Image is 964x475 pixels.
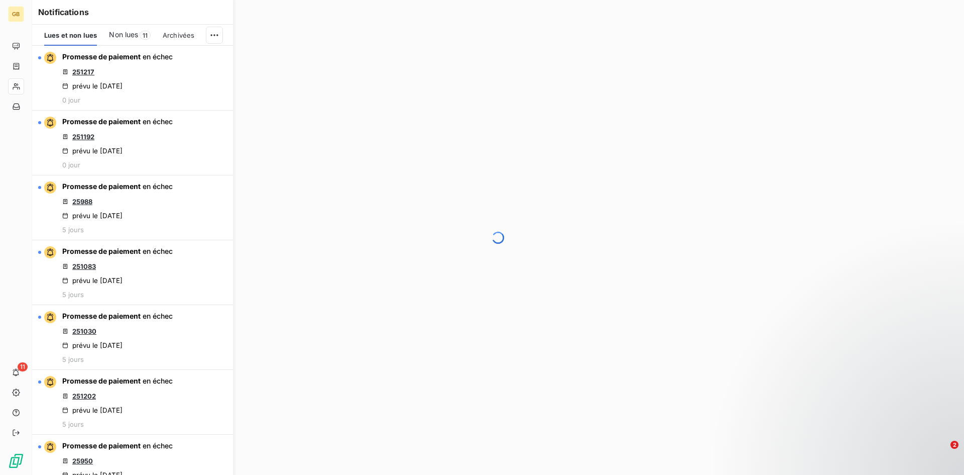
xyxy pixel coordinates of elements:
[72,198,92,206] a: 25988
[62,117,141,126] span: Promesse de paiement
[72,392,96,400] a: 251202
[72,68,94,76] a: 251217
[8,453,24,469] img: Logo LeanPay
[72,133,94,141] a: 251192
[62,247,141,255] span: Promesse de paiement
[72,327,96,335] a: 251030
[44,31,97,39] span: Lues et non lues
[143,376,173,385] span: en échec
[930,441,954,465] iframe: Intercom live chat
[143,312,173,320] span: en échec
[62,212,123,220] div: prévu le [DATE]
[62,312,141,320] span: Promesse de paiement
[143,247,173,255] span: en échec
[62,52,141,61] span: Promesse de paiement
[143,52,173,61] span: en échec
[62,82,123,90] div: prévu le [DATE]
[950,441,958,449] span: 2
[32,370,233,435] button: Promesse de paiement en échec251202prévu le [DATE]5 jours
[62,441,141,450] span: Promesse de paiement
[140,31,151,40] span: 11
[62,96,80,104] span: 0 jour
[143,182,173,191] span: en échec
[32,46,233,111] button: Promesse de paiement en échec251217prévu le [DATE]0 jour
[62,226,84,234] span: 5 jours
[62,376,141,385] span: Promesse de paiement
[143,441,173,450] span: en échec
[62,420,84,428] span: 5 jours
[763,377,964,448] iframe: Intercom notifications message
[143,117,173,126] span: en échec
[62,406,123,414] div: prévu le [DATE]
[62,147,123,155] div: prévu le [DATE]
[72,262,96,270] a: 251083
[38,6,227,18] h6: Notifications
[62,182,141,191] span: Promesse de paiement
[32,111,233,175] button: Promesse de paiement en échec251192prévu le [DATE]0 jour
[62,341,123,349] div: prévu le [DATE]
[18,362,28,371] span: 11
[32,240,233,305] button: Promesse de paiement en échec251083prévu le [DATE]5 jours
[62,355,84,363] span: 5 jours
[62,291,84,299] span: 5 jours
[163,31,194,39] span: Archivées
[8,6,24,22] div: GB
[62,276,123,284] div: prévu le [DATE]
[72,457,93,465] a: 25950
[62,161,80,169] span: 0 jour
[109,30,138,40] span: Non lues
[32,305,233,370] button: Promesse de paiement en échec251030prévu le [DATE]5 jours
[32,175,233,240] button: Promesse de paiement en échec25988prévu le [DATE]5 jours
